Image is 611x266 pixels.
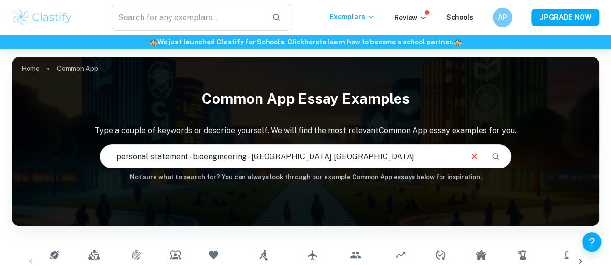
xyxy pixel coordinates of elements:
[446,14,473,21] a: Schools
[12,172,599,182] h6: Not sure what to search for? You can always look through our example Common App essays below for ...
[465,147,483,166] button: Clear
[112,4,264,31] input: Search for any exemplars...
[100,143,462,170] input: E.g. I love building drones, I used to be ashamed of my name...
[454,38,462,46] span: 🏫
[487,148,504,165] button: Search
[149,38,157,46] span: 🏫
[57,63,98,74] p: Common App
[12,84,599,113] h1: Common App Essay Examples
[493,8,512,27] button: AP
[531,9,599,26] button: UPGRADE NOW
[12,125,599,137] p: Type a couple of keywords or describe yourself. We will find the most relevant Common App essay e...
[497,12,508,23] h6: AP
[582,232,601,252] button: Help and Feedback
[304,38,319,46] a: here
[2,37,609,47] h6: We just launched Clastify for Schools. Click to learn how to become a school partner.
[394,13,427,23] p: Review
[12,8,73,27] img: Clastify logo
[330,12,375,22] p: Exemplars
[21,62,40,75] a: Home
